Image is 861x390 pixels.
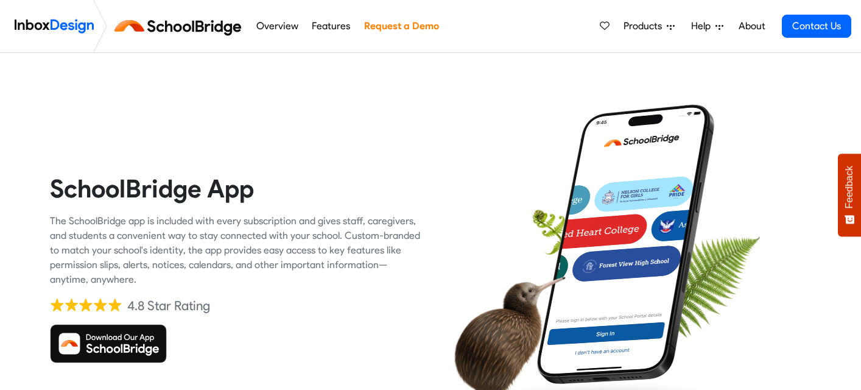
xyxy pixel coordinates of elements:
[528,104,723,385] img: phone.png
[844,166,855,208] span: Feedback
[691,19,715,34] span: Help
[127,297,210,315] div: 4.8 Star Rating
[624,19,667,34] span: Products
[619,14,680,38] a: Products
[50,324,167,363] img: Download SchoolBridge App
[782,15,851,38] a: Contact Us
[686,14,728,38] a: Help
[50,173,421,204] heading: SchoolBridge App
[253,14,301,38] a: Overview
[112,12,249,41] img: schoolbridge logo
[735,14,768,38] a: About
[838,154,861,236] button: Feedback - Show survey
[309,14,354,38] a: Features
[360,14,442,38] a: Request a Demo
[50,214,421,287] div: The SchoolBridge app is included with every subscription and gives staff, caregivers, and student...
